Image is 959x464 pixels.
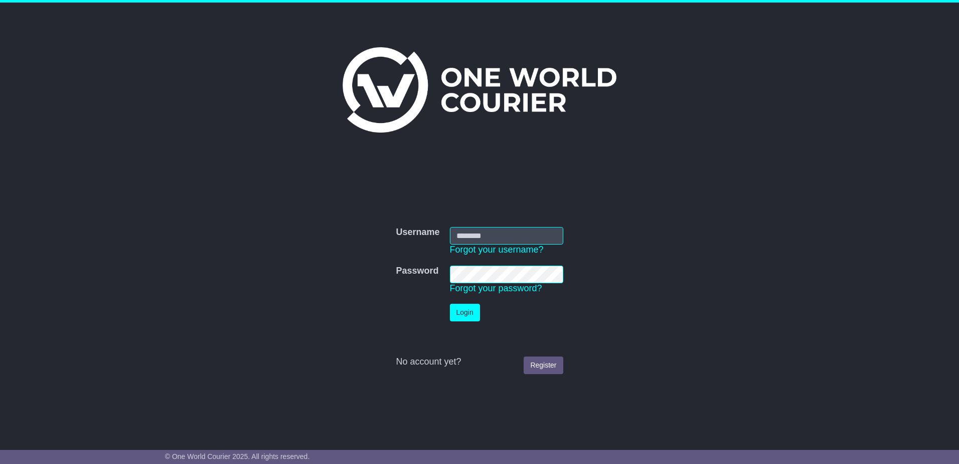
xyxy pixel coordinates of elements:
span: © One World Courier 2025. All rights reserved. [165,452,310,460]
a: Register [524,357,563,374]
a: Forgot your password? [450,283,542,293]
button: Login [450,304,480,321]
div: No account yet? [396,357,563,368]
label: Username [396,227,439,238]
img: One World [343,47,616,133]
label: Password [396,266,438,277]
a: Forgot your username? [450,245,544,255]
